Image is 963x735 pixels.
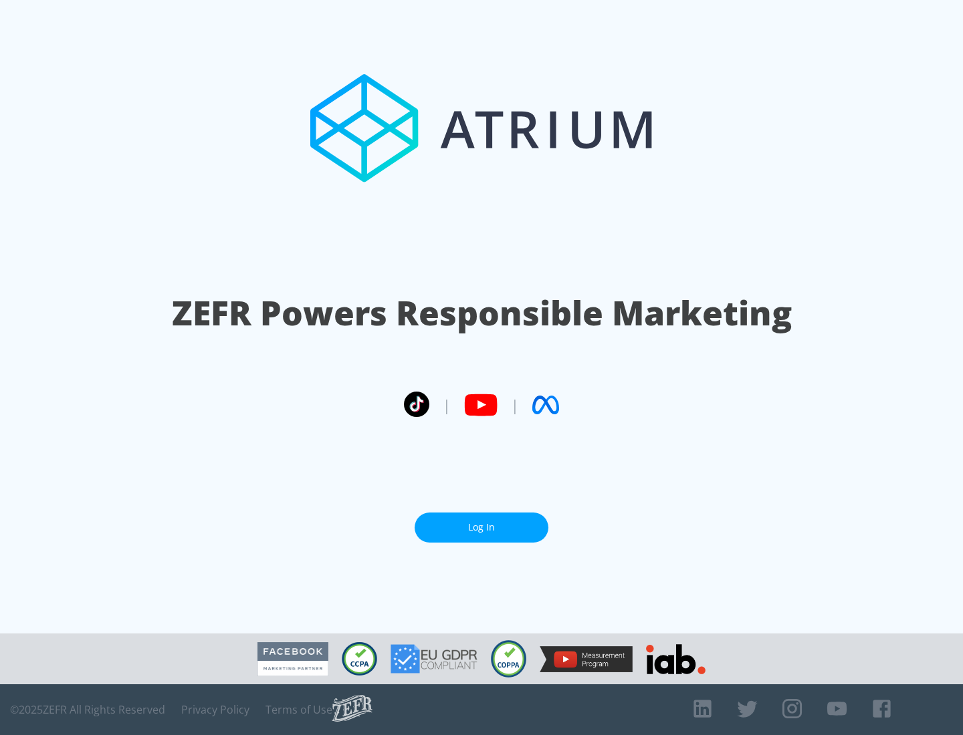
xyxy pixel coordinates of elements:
img: COPPA Compliant [491,640,526,678]
img: YouTube Measurement Program [540,646,633,672]
a: Privacy Policy [181,703,249,716]
img: Facebook Marketing Partner [257,642,328,676]
img: CCPA Compliant [342,642,377,676]
a: Terms of Use [265,703,332,716]
span: © 2025 ZEFR All Rights Reserved [10,703,165,716]
span: | [511,395,519,415]
img: IAB [646,644,706,674]
h1: ZEFR Powers Responsible Marketing [172,290,792,336]
img: GDPR Compliant [391,644,477,674]
a: Log In [415,512,548,543]
span: | [443,395,451,415]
